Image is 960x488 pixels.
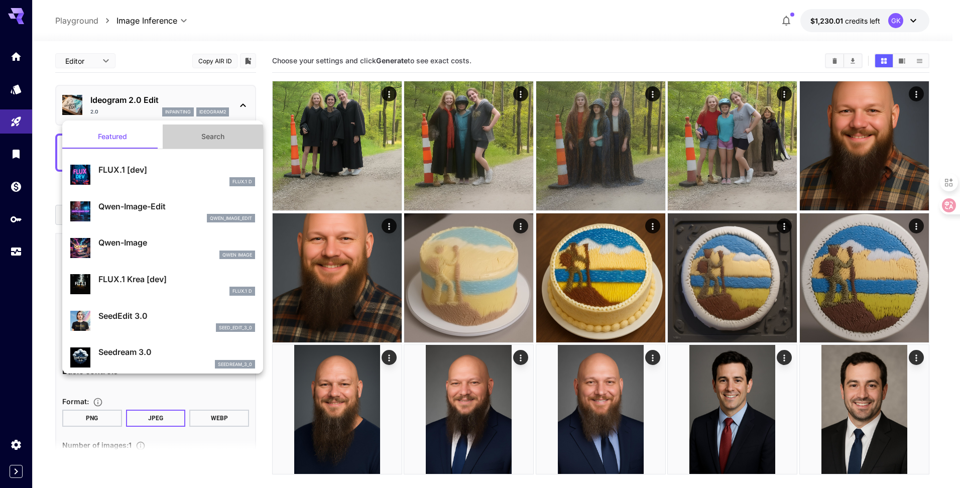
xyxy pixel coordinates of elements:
[70,160,255,190] div: FLUX.1 [dev]FLUX.1 D
[98,236,255,249] p: Qwen-Image
[70,269,255,300] div: FLUX.1 Krea [dev]FLUX.1 D
[70,196,255,227] div: Qwen-Image-Editqwen_image_edit
[218,361,252,368] p: seedream_3_0
[98,200,255,212] p: Qwen-Image-Edit
[219,324,252,331] p: seed_edit_3_0
[70,306,255,336] div: SeedEdit 3.0seed_edit_3_0
[70,342,255,373] div: Seedream 3.0seedream_3_0
[62,125,163,149] button: Featured
[70,232,255,263] div: Qwen-ImageQwen Image
[163,125,263,149] button: Search
[98,310,255,322] p: SeedEdit 3.0
[98,164,255,176] p: FLUX.1 [dev]
[222,252,252,259] p: Qwen Image
[98,346,255,358] p: Seedream 3.0
[210,215,252,222] p: qwen_image_edit
[98,273,255,285] p: FLUX.1 Krea [dev]
[232,288,252,295] p: FLUX.1 D
[232,178,252,185] p: FLUX.1 D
